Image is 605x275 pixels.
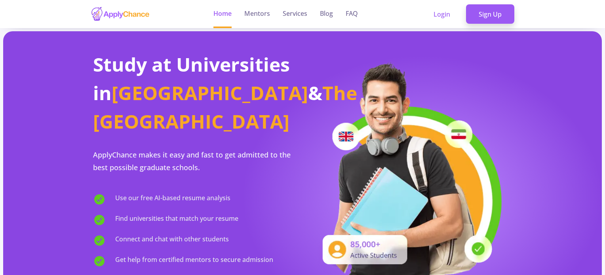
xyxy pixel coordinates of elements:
[115,193,230,206] span: Use our free AI-based resume analysis
[115,255,273,267] span: Get help from certified mentors to secure admission
[91,6,150,22] img: applychance logo
[115,214,238,226] span: Find universities that match your resume
[421,4,463,24] a: Login
[93,150,291,172] span: ApplyChance makes it easy and fast to get admitted to the best possible graduate schools.
[115,234,229,247] span: Connect and chat with other students
[466,4,514,24] a: Sign Up
[112,80,308,106] span: [GEOGRAPHIC_DATA]
[308,80,322,106] span: &
[93,51,290,106] span: Study at Universities in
